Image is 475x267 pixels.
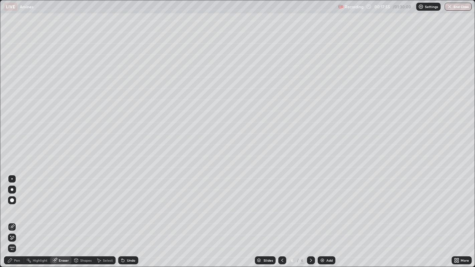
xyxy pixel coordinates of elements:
div: 6 [289,258,296,262]
div: / [297,258,299,262]
div: Slides [264,259,273,262]
img: class-settings-icons [418,4,424,9]
img: end-class-cross [447,4,452,9]
div: Highlight [33,259,47,262]
img: recording.375f2c34.svg [338,4,343,9]
div: Select [103,259,113,262]
img: add-slide-button [320,258,325,263]
p: Settings [425,5,438,8]
div: 6 [300,257,304,263]
div: Shapes [80,259,92,262]
span: Erase all [8,246,16,250]
div: Pen [14,259,20,262]
div: More [461,259,469,262]
p: Recording [345,4,363,9]
div: Undo [127,259,135,262]
div: Eraser [59,259,69,262]
div: Add [326,259,333,262]
button: End Class [445,3,472,11]
p: Amines [20,4,33,9]
p: LIVE [6,4,15,9]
